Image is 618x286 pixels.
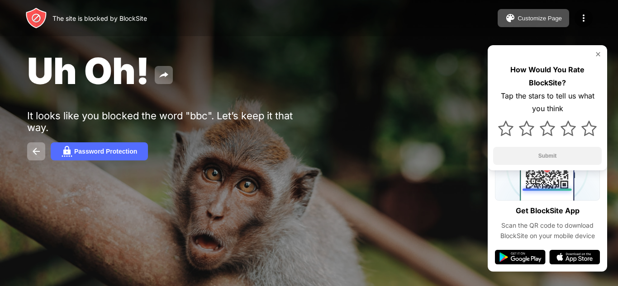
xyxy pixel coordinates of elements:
img: star.svg [498,121,513,136]
img: star.svg [581,121,597,136]
img: header-logo.svg [25,7,47,29]
div: Customize Page [518,15,562,22]
div: The site is blocked by BlockSite [52,14,147,22]
div: How Would You Rate BlockSite? [493,63,602,89]
img: app-store.svg [549,250,600,264]
div: Tap the stars to tell us what you think [493,89,602,116]
div: It looks like you blocked the word "bbc". Let’s keep it that way. [27,110,307,133]
img: share.svg [158,70,169,80]
span: Uh Oh! [27,49,149,93]
div: Scan the QR code to download BlockSite on your mobile device [495,220,600,241]
div: Password Protection [74,148,137,155]
img: google-play.svg [495,250,546,264]
img: pallet.svg [505,13,516,23]
img: password.svg [62,146,72,157]
button: Password Protection [51,142,148,160]
div: Get BlockSite App [516,204,580,217]
iframe: Banner [27,172,241,275]
img: star.svg [540,121,555,136]
button: Customize Page [498,9,569,27]
img: back.svg [31,146,42,157]
img: menu-icon.svg [578,13,589,23]
img: rate-us-close.svg [594,51,602,58]
button: Submit [493,147,602,165]
img: star.svg [561,121,576,136]
img: star.svg [519,121,534,136]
